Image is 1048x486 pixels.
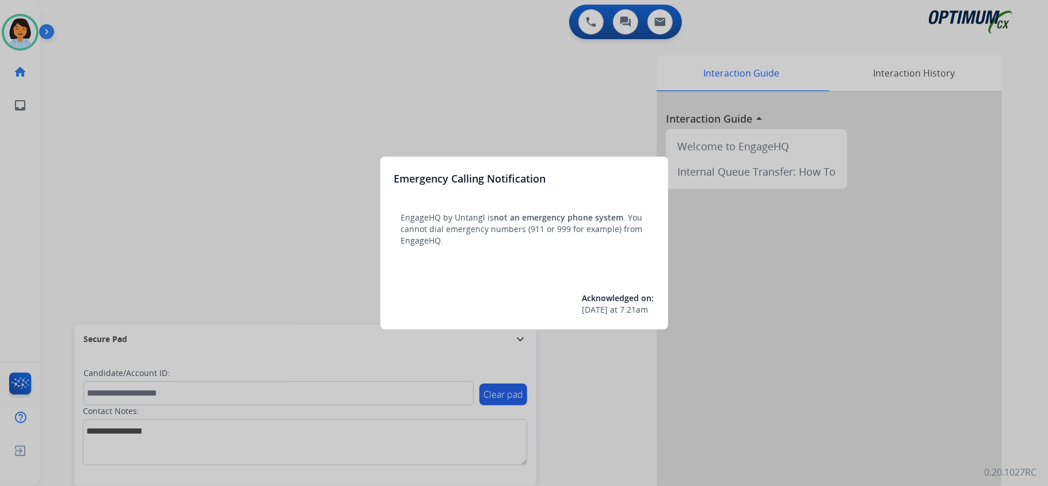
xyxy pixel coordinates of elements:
div: at [582,304,654,316]
p: 0.20.1027RC [984,465,1036,479]
span: [DATE] [582,304,608,316]
p: EngageHQ by Untangl is . You cannot dial emergency numbers (911 or 999 for example) from EngageHQ. [401,212,647,246]
span: Acknowledged on: [582,293,654,303]
span: not an emergency phone system [494,212,624,223]
span: 7:21am [620,304,649,316]
h3: Emergency Calling Notification [394,170,546,187]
